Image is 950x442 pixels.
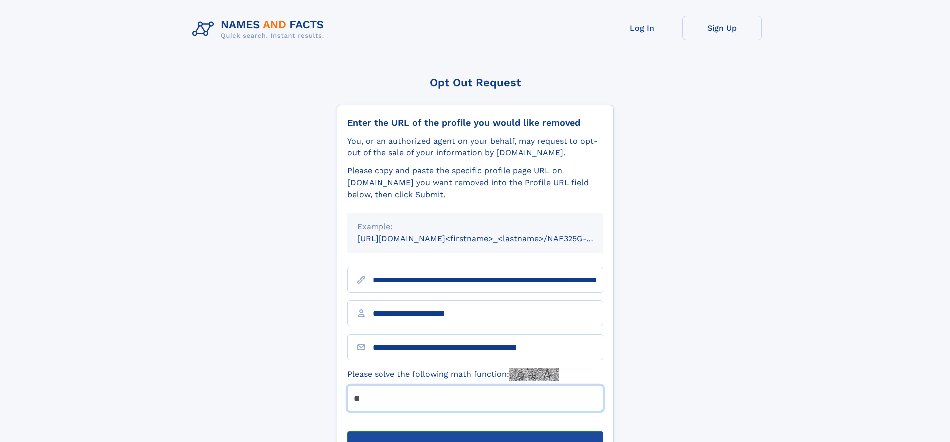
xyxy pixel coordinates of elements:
[602,16,682,40] a: Log In
[347,117,603,128] div: Enter the URL of the profile you would like removed
[347,135,603,159] div: You, or an authorized agent on your behalf, may request to opt-out of the sale of your informatio...
[357,234,622,243] small: [URL][DOMAIN_NAME]<firstname>_<lastname>/NAF325G-xxxxxxxx
[682,16,762,40] a: Sign Up
[347,368,559,381] label: Please solve the following math function:
[189,16,332,43] img: Logo Names and Facts
[347,165,603,201] div: Please copy and paste the specific profile page URL on [DOMAIN_NAME] you want removed into the Pr...
[337,76,614,89] div: Opt Out Request
[357,221,593,233] div: Example:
